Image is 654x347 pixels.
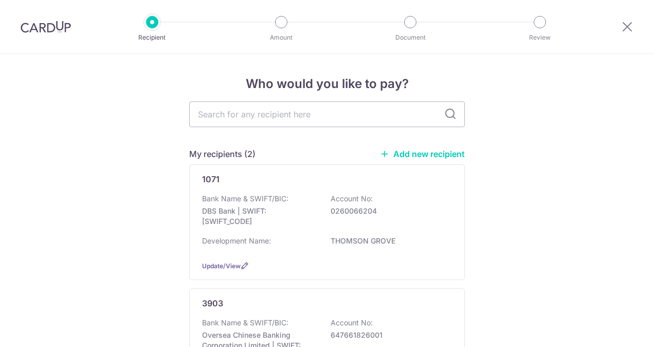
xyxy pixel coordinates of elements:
p: Amount [243,32,319,43]
p: 3903 [202,297,223,309]
p: 647661826001 [331,330,446,340]
p: Document [372,32,448,43]
p: THOMSON GROVE [331,236,446,246]
a: Update/View [202,262,241,270]
p: Development Name: [202,236,271,246]
p: Bank Name & SWIFT/BIC: [202,318,288,328]
p: Recipient [114,32,190,43]
p: Bank Name & SWIFT/BIC: [202,194,288,204]
p: Review [502,32,578,43]
p: Account No: [331,194,373,204]
p: DBS Bank | SWIFT: [SWIFT_CODE] [202,206,317,227]
p: Account No: [331,318,373,328]
input: Search for any recipient here [189,101,465,127]
h4: Who would you like to pay? [189,75,465,93]
img: CardUp [21,21,71,33]
p: 0260066204 [331,206,446,216]
p: 1071 [202,173,220,185]
h5: My recipients (2) [189,148,256,160]
a: Add new recipient [380,149,465,159]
